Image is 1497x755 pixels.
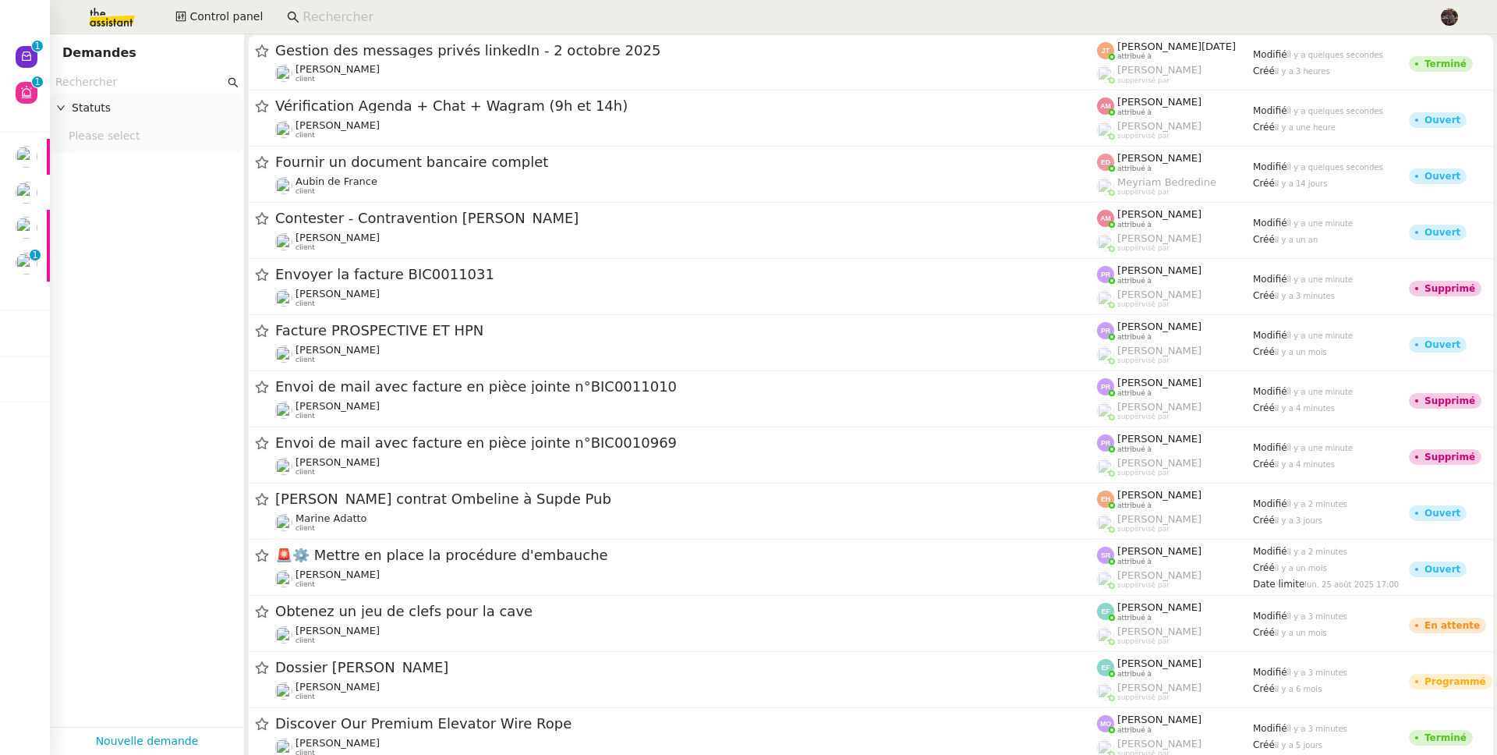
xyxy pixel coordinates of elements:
[1424,677,1486,686] div: Programmé
[1097,627,1114,644] img: users%2FyQfMwtYgTqhRP2YHWHmG2s2LYaD3%2Favatar%2Fprofile-pic.png
[275,456,1097,477] app-user-detailed-label: client
[1117,389,1152,398] span: attribué à
[1117,152,1201,164] span: [PERSON_NAME]
[1097,601,1253,622] app-user-label: attribué à
[50,93,244,123] div: Statuts
[1097,658,1253,678] app-user-label: attribué à
[1287,668,1347,677] span: il y a 3 minutes
[1117,52,1152,61] span: attribué à
[1253,49,1287,60] span: Modifié
[55,73,225,91] input: Rechercher
[1287,51,1383,59] span: il y a quelques secondes
[1117,132,1170,140] span: suppervisé par
[1097,547,1114,564] img: svg
[1097,714,1253,734] app-user-label: attribué à
[32,250,38,264] p: 1
[32,76,43,87] nz-badge-sup: 1
[296,693,315,701] span: client
[1117,738,1201,750] span: [PERSON_NAME]
[296,737,380,749] span: [PERSON_NAME]
[1253,739,1275,750] span: Créé
[1097,208,1253,229] app-user-label: attribué à
[16,146,37,168] img: users%2FAXgjBsdPtrYuxuZvIJjRexEdqnq2%2Favatar%2F1599931753966.jpeg
[1117,208,1201,220] span: [PERSON_NAME]
[1253,402,1275,413] span: Créé
[1287,612,1347,621] span: il y a 3 minutes
[1097,322,1114,339] img: svg
[1287,725,1347,733] span: il y a 3 minutes
[1287,444,1353,452] span: il y a une minute
[1287,500,1347,509] span: il y a 2 minutes
[275,344,1097,364] app-user-detailed-label: client
[1253,105,1287,116] span: Modifié
[296,356,315,364] span: client
[296,456,380,468] span: [PERSON_NAME]
[296,175,377,187] span: Aubin de France
[1097,433,1253,453] app-user-label: attribué à
[1424,115,1460,125] div: Ouvert
[1097,378,1114,395] img: svg
[303,7,1423,28] input: Rechercher
[1275,348,1327,356] span: il y a un mois
[1117,614,1152,622] span: attribué à
[275,380,1097,394] span: Envoi de mail avec facture en pièce jointe n°BIC0011010
[1097,659,1114,676] img: svg
[32,41,43,51] nz-badge-sup: 1
[1117,345,1201,356] span: [PERSON_NAME]
[1097,626,1253,646] app-user-label: suppervisé par
[1117,558,1152,566] span: attribué à
[1097,42,1114,59] img: svg
[1253,290,1275,301] span: Créé
[1097,96,1253,116] app-user-label: attribué à
[296,288,380,300] span: [PERSON_NAME]
[275,570,292,587] img: users%2FrZ9hsAwvZndyAxvpJrwIinY54I42%2Favatar%2FChatGPT%20Image%201%20aou%CC%82t%202025%2C%2011_1...
[1117,321,1201,332] span: [PERSON_NAME]
[296,468,315,477] span: client
[1117,165,1152,173] span: attribué à
[1117,120,1201,132] span: [PERSON_NAME]
[296,681,380,693] span: [PERSON_NAME]
[275,65,292,82] img: users%2F37wbV9IbQuXMU0UH0ngzBXzaEe12%2Favatar%2Fcba66ece-c48a-48c8-9897-a2adc1834457
[1097,266,1114,283] img: svg
[1424,565,1460,574] div: Ouvert
[1304,580,1399,589] span: lun. 25 août 2025 17:00
[30,250,41,261] nz-badge-sup: 1
[1097,515,1114,532] img: users%2FyQfMwtYgTqhRP2YHWHmG2s2LYaD3%2Favatar%2Fprofile-pic.png
[275,177,292,194] img: users%2FSclkIUIAuBOhhDrbgjtrSikBoD03%2Favatar%2F48cbc63d-a03d-4817-b5bf-7f7aeed5f2a9
[1097,264,1253,285] app-user-label: attribué à
[1117,726,1152,735] span: attribué à
[1424,340,1460,349] div: Ouvert
[1253,515,1275,526] span: Créé
[189,8,263,26] span: Control panel
[1117,413,1170,421] span: suppervisé par
[1117,601,1201,613] span: [PERSON_NAME]
[1117,502,1152,510] span: attribué à
[1275,516,1322,525] span: il y a 3 jours
[296,131,315,140] span: client
[1117,545,1201,557] span: [PERSON_NAME]
[72,99,238,117] span: Statuts
[1287,219,1353,228] span: il y a une minute
[275,44,1097,58] span: Gestion des messages privés linkedIn - 2 octobre 2025
[1097,402,1114,420] img: users%2FyQfMwtYgTqhRP2YHWHmG2s2LYaD3%2Favatar%2Fprofile-pic.png
[275,289,292,307] img: users%2FME7CwGhkVpexbSaUxoFyX6OhGQk2%2Favatar%2Fe146a5d2-1708-490f-af4b-78e736222863
[1117,445,1152,454] span: attribué à
[275,175,1097,196] app-user-detailed-label: client
[1097,345,1253,365] app-user-label: suppervisé par
[275,402,292,419] img: users%2FME7CwGhkVpexbSaUxoFyX6OhGQk2%2Favatar%2Fe146a5d2-1708-490f-af4b-78e736222863
[1117,76,1170,85] span: suppervisé par
[275,682,292,700] img: users%2FSg6jQljroSUGpSfKFUOPmUmNaZ23%2Favatar%2FUntitled.png
[1097,545,1253,565] app-user-label: attribué à
[275,400,1097,420] app-user-detailed-label: client
[1424,733,1467,743] div: Terminé
[1117,188,1170,197] span: suppervisé par
[1275,404,1335,413] span: il y a 4 minutes
[1097,571,1114,588] img: users%2FoFdbodQ3TgNoWt9kP3GXAs5oaCq1%2Favatar%2Fprofile-pic.png
[1117,489,1201,501] span: [PERSON_NAME]
[1253,442,1287,453] span: Modifié
[275,155,1097,169] span: Fournir un document bancaire complet
[1287,275,1353,284] span: il y a une minute
[1253,386,1287,397] span: Modifié
[1287,163,1383,172] span: il y a quelques secondes
[1097,176,1253,197] app-user-label: suppervisé par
